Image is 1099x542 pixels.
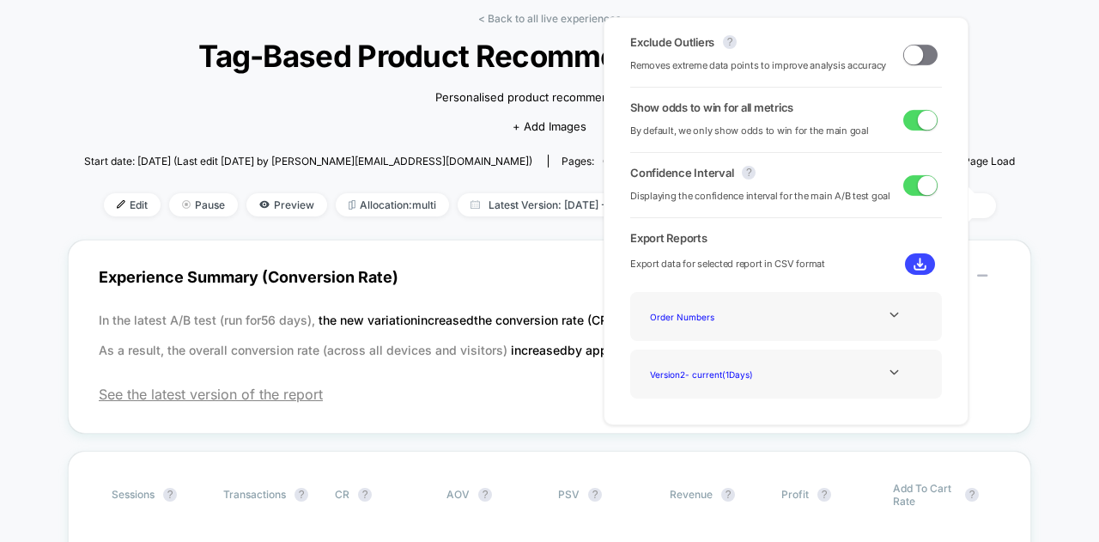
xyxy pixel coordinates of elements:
[630,58,886,74] span: Removes extreme data points to improve analysis accuracy
[319,313,676,327] span: the new variation increased the conversion rate (CR) by 9.62 %
[99,258,1000,296] span: Experience Summary (Conversion Rate)
[588,488,602,502] button: ?
[721,488,735,502] button: ?
[335,488,349,501] span: CR
[182,200,191,209] img: end
[630,231,942,245] span: Export Reports
[104,193,161,216] span: Edit
[84,155,532,167] span: Start date: [DATE] (Last edit [DATE] by [PERSON_NAME][EMAIL_ADDRESS][DOMAIN_NAME])
[458,193,672,216] span: Latest Version: [DATE] - [DATE]
[99,305,1000,365] p: In the latest A/B test (run for 56 days), before the experience was fully implemented. As a resul...
[817,488,831,502] button: ?
[223,488,286,501] span: Transactions
[742,166,756,180] button: ?
[471,200,480,209] img: calendar
[630,123,869,139] span: By default, we only show odds to win for the main goal
[670,488,713,501] span: Revenue
[630,100,793,114] span: Show odds to win for all metrics
[558,488,580,501] span: PSV
[781,488,809,501] span: Profit
[99,386,1000,403] span: See the latest version of the report
[511,343,707,357] span: increased by approximately 1.79 %
[294,488,308,502] button: ?
[336,193,449,216] span: Allocation: multi
[478,12,621,25] a: < Back to all live experiences
[163,488,177,502] button: ?
[643,362,780,386] div: Version 2 - current ( 1 Days)
[349,200,355,210] img: rebalance
[112,488,155,501] span: Sessions
[630,256,825,272] span: Export data for selected report in CSV format
[513,119,586,133] span: + Add Images
[117,200,125,209] img: edit
[643,305,780,328] div: Order Numbers
[630,35,714,49] span: Exclude Outliers
[963,155,1015,167] span: Page Load
[246,193,327,216] span: Preview
[446,488,470,501] span: AOV
[562,155,630,167] div: Pages:
[131,38,968,74] span: Tag-Based Product Recommendations (Pasta)
[478,488,492,502] button: ?
[630,188,890,204] span: Displaying the confidence interval for the main A/B test goal
[914,258,926,271] img: download
[965,488,979,502] button: ?
[435,89,647,107] span: Personalised product recommendations
[723,35,737,49] button: ?
[358,488,372,502] button: ?
[893,482,956,508] span: Add To Cart Rate
[169,193,238,216] span: Pause
[630,166,733,180] span: Confidence Interval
